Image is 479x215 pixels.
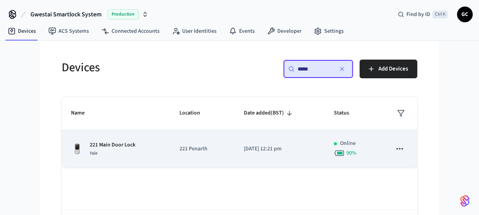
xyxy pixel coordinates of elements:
span: Find by ID [406,11,430,18]
span: Date added(BST) [244,107,294,119]
div: Find by IDCtrl K [392,7,454,21]
img: SeamLogoGradient.69752ec5.svg [460,195,470,207]
a: User Identities [166,24,223,38]
p: 221 Penarth [179,145,225,153]
span: GC [458,7,472,21]
table: sticky table [62,97,417,168]
span: Location [179,107,210,119]
span: Production [108,9,139,19]
h5: Devices [62,60,235,76]
span: Yale [90,150,98,157]
a: Developer [261,24,308,38]
span: 90 % [346,149,357,157]
span: Name [71,107,95,119]
p: Online [340,139,356,148]
span: Add Devices [378,64,408,74]
a: ACS Systems [42,24,95,38]
button: GC [457,7,473,22]
a: Devices [2,24,42,38]
a: Settings [308,24,350,38]
a: Events [223,24,261,38]
span: Status [334,107,359,119]
button: Add Devices [360,60,417,78]
a: Connected Accounts [95,24,166,38]
p: 221 Main Door Lock [90,141,135,149]
span: Gwestai Smartlock System [30,10,101,19]
span: Ctrl K [433,11,448,18]
img: Yale Assure Touchscreen Wifi Smart Lock, Satin Nickel, Front [71,143,83,155]
p: [DATE] 12:21 pm [244,145,316,153]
